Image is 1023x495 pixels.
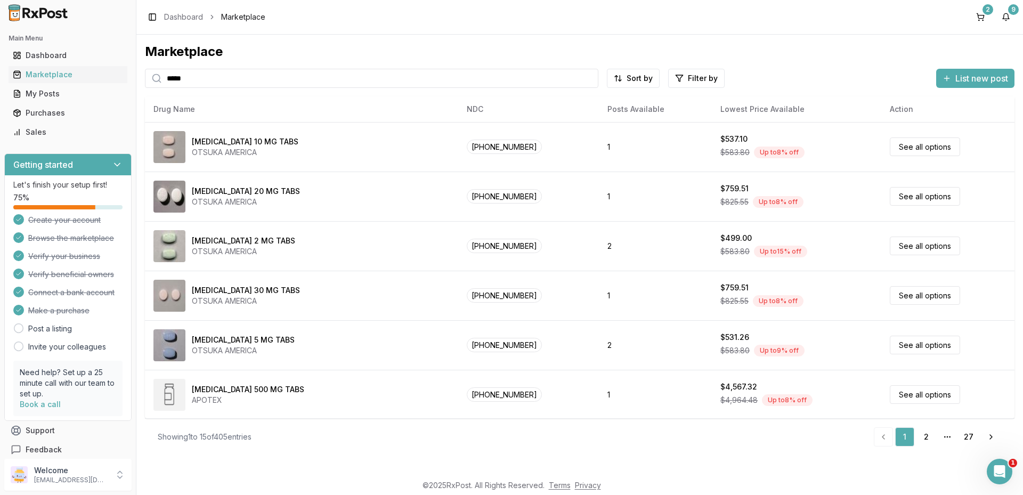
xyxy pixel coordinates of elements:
[26,444,62,455] span: Feedback
[4,124,132,141] button: Sales
[1008,4,1019,15] div: 9
[980,427,1002,447] a: Go to next page
[153,329,185,361] img: Abilify 5 MG TABS
[20,367,116,399] p: Need help? Set up a 25 minute call with our team to set up.
[955,72,1008,85] span: List new post
[607,69,660,88] button: Sort by
[13,180,123,190] p: Let's finish your setup first!
[192,136,298,147] div: [MEDICAL_DATA] 10 MG TABS
[1009,459,1017,467] span: 1
[164,12,203,22] a: Dashboard
[192,345,295,356] div: OTSUKA AMERICA
[627,73,653,84] span: Sort by
[158,432,251,442] div: Showing 1 to 15 of 405 entries
[153,230,185,262] img: Abilify 2 MG TABS
[754,345,805,356] div: Up to 9 % off
[28,251,100,262] span: Verify your business
[153,131,185,163] img: Abilify 10 MG TABS
[28,305,90,316] span: Make a purchase
[34,476,108,484] p: [EMAIL_ADDRESS][DOMAIN_NAME]
[192,296,300,306] div: OTSUKA AMERICA
[28,323,72,334] a: Post a listing
[972,9,989,26] button: 2
[916,427,936,447] a: 2
[9,46,127,65] a: Dashboard
[890,137,960,156] a: See all options
[13,158,73,171] h3: Getting started
[720,134,748,144] div: $537.10
[720,282,749,293] div: $759.51
[467,288,542,303] span: [PHONE_NUMBER]
[936,74,1014,85] a: List new post
[192,335,295,345] div: [MEDICAL_DATA] 5 MG TABS
[467,239,542,253] span: [PHONE_NUMBER]
[720,147,750,158] span: $583.80
[28,233,114,244] span: Browse the marketplace
[28,342,106,352] a: Invite your colleagues
[192,395,304,405] div: APOTEX
[754,246,807,257] div: Up to 15 % off
[153,181,185,213] img: Abilify 20 MG TABS
[4,4,72,21] img: RxPost Logo
[720,246,750,257] span: $583.80
[936,69,1014,88] button: List new post
[221,12,265,22] span: Marketplace
[754,147,805,158] div: Up to 8 % off
[20,400,61,409] a: Book a call
[549,481,571,490] a: Terms
[145,96,458,122] th: Drug Name
[987,459,1012,484] iframe: Intercom live chat
[28,287,115,298] span: Connect a bank account
[4,85,132,102] button: My Posts
[13,127,123,137] div: Sales
[762,394,813,406] div: Up to 8 % off
[720,233,752,244] div: $499.00
[467,140,542,154] span: [PHONE_NUMBER]
[599,122,712,172] td: 1
[467,338,542,352] span: [PHONE_NUMBER]
[720,382,757,392] div: $4,567.32
[153,379,185,411] img: Abiraterone Acetate 500 MG TABS
[753,196,803,208] div: Up to 8 % off
[9,84,127,103] a: My Posts
[881,96,1014,122] th: Action
[192,285,300,296] div: [MEDICAL_DATA] 30 MG TABS
[192,197,300,207] div: OTSUKA AMERICA
[192,246,295,257] div: OTSUKA AMERICA
[599,96,712,122] th: Posts Available
[599,221,712,271] td: 2
[13,69,123,80] div: Marketplace
[11,466,28,483] img: User avatar
[720,197,749,207] span: $825.55
[890,286,960,305] a: See all options
[28,269,114,280] span: Verify beneficial owners
[997,9,1014,26] button: 9
[467,387,542,402] span: [PHONE_NUMBER]
[192,236,295,246] div: [MEDICAL_DATA] 2 MG TABS
[890,187,960,206] a: See all options
[4,47,132,64] button: Dashboard
[4,440,132,459] button: Feedback
[164,12,265,22] nav: breadcrumb
[668,69,725,88] button: Filter by
[192,384,304,395] div: [MEDICAL_DATA] 500 MG TABS
[28,215,101,225] span: Create your account
[753,295,803,307] div: Up to 8 % off
[688,73,718,84] span: Filter by
[145,43,1014,60] div: Marketplace
[874,427,1002,447] nav: pagination
[192,147,298,158] div: OTSUKA AMERICA
[720,183,749,194] div: $759.51
[13,192,29,203] span: 75 %
[890,237,960,255] a: See all options
[13,108,123,118] div: Purchases
[153,280,185,312] img: Abilify 30 MG TABS
[720,395,758,405] span: $4,964.48
[4,104,132,121] button: Purchases
[13,50,123,61] div: Dashboard
[575,481,601,490] a: Privacy
[9,103,127,123] a: Purchases
[720,296,749,306] span: $825.55
[720,345,750,356] span: $583.80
